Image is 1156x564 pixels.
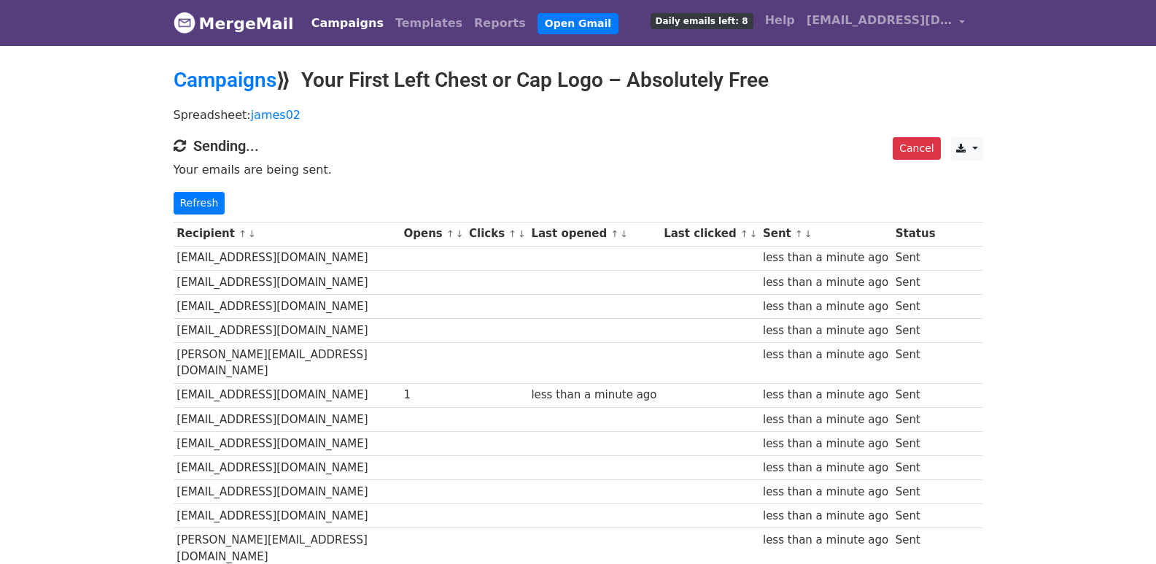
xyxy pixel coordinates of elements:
a: james02 [251,108,300,122]
td: Sent [892,431,939,455]
a: ↑ [238,228,247,239]
a: Daily emails left: 8 [645,6,759,35]
td: Sent [892,343,939,384]
a: ↑ [795,228,803,239]
td: [EMAIL_ADDRESS][DOMAIN_NAME] [174,431,400,455]
td: [EMAIL_ADDRESS][DOMAIN_NAME] [174,270,400,294]
th: Clicks [465,222,527,246]
div: less than a minute ago [763,250,888,266]
a: Open Gmail [538,13,618,34]
td: [EMAIL_ADDRESS][DOMAIN_NAME] [174,383,400,407]
a: ↑ [740,228,748,239]
td: [EMAIL_ADDRESS][DOMAIN_NAME] [174,294,400,318]
a: [EMAIL_ADDRESS][DOMAIN_NAME] [801,6,971,40]
td: Sent [892,318,939,342]
img: MergeMail logo [174,12,195,34]
td: Sent [892,294,939,318]
div: less than a minute ago [763,412,888,428]
p: Spreadsheet: [174,107,983,123]
a: Campaigns [174,68,276,92]
th: Status [892,222,939,246]
a: Templates [389,9,468,38]
a: Reports [468,9,532,38]
a: ↑ [446,228,454,239]
p: Your emails are being sent. [174,162,983,177]
div: less than a minute ago [531,387,656,403]
div: less than a minute ago [763,298,888,315]
div: less than a minute ago [763,347,888,363]
div: less than a minute ago [763,387,888,403]
a: Refresh [174,192,225,215]
div: less than a minute ago [763,532,888,549]
th: Sent [759,222,892,246]
a: ↑ [610,228,618,239]
div: less than a minute ago [763,436,888,452]
h4: Sending... [174,137,983,155]
div: less than a minute ago [763,460,888,476]
a: ↓ [620,228,628,239]
div: 1 [403,387,462,403]
td: Sent [892,480,939,504]
div: less than a minute ago [763,508,888,525]
a: Help [759,6,801,35]
a: ↓ [456,228,464,239]
h2: ⟫ Your First Left Chest or Cap Logo – Absolutely Free [174,68,983,93]
div: less than a minute ago [763,484,888,501]
th: Last clicked [660,222,759,246]
a: MergeMail [174,8,294,39]
td: [PERSON_NAME][EMAIL_ADDRESS][DOMAIN_NAME] [174,343,400,384]
td: Sent [892,455,939,479]
td: [EMAIL_ADDRESS][DOMAIN_NAME] [174,318,400,342]
th: Recipient [174,222,400,246]
a: ↑ [508,228,516,239]
td: [EMAIL_ADDRESS][DOMAIN_NAME] [174,407,400,431]
td: Sent [892,407,939,431]
td: [EMAIL_ADDRESS][DOMAIN_NAME] [174,504,400,528]
a: ↓ [518,228,526,239]
a: ↓ [750,228,758,239]
td: [EMAIL_ADDRESS][DOMAIN_NAME] [174,246,400,270]
td: Sent [892,270,939,294]
td: [EMAIL_ADDRESS][DOMAIN_NAME] [174,455,400,479]
a: Campaigns [306,9,389,38]
td: [EMAIL_ADDRESS][DOMAIN_NAME] [174,480,400,504]
a: Cancel [893,137,940,160]
td: Sent [892,504,939,528]
div: less than a minute ago [763,322,888,339]
td: Sent [892,246,939,270]
span: Daily emails left: 8 [651,13,753,29]
td: Sent [892,383,939,407]
th: Opens [400,222,466,246]
a: ↓ [248,228,256,239]
div: less than a minute ago [763,274,888,291]
span: [EMAIL_ADDRESS][DOMAIN_NAME] [807,12,953,29]
th: Last opened [528,222,661,246]
a: ↓ [804,228,812,239]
